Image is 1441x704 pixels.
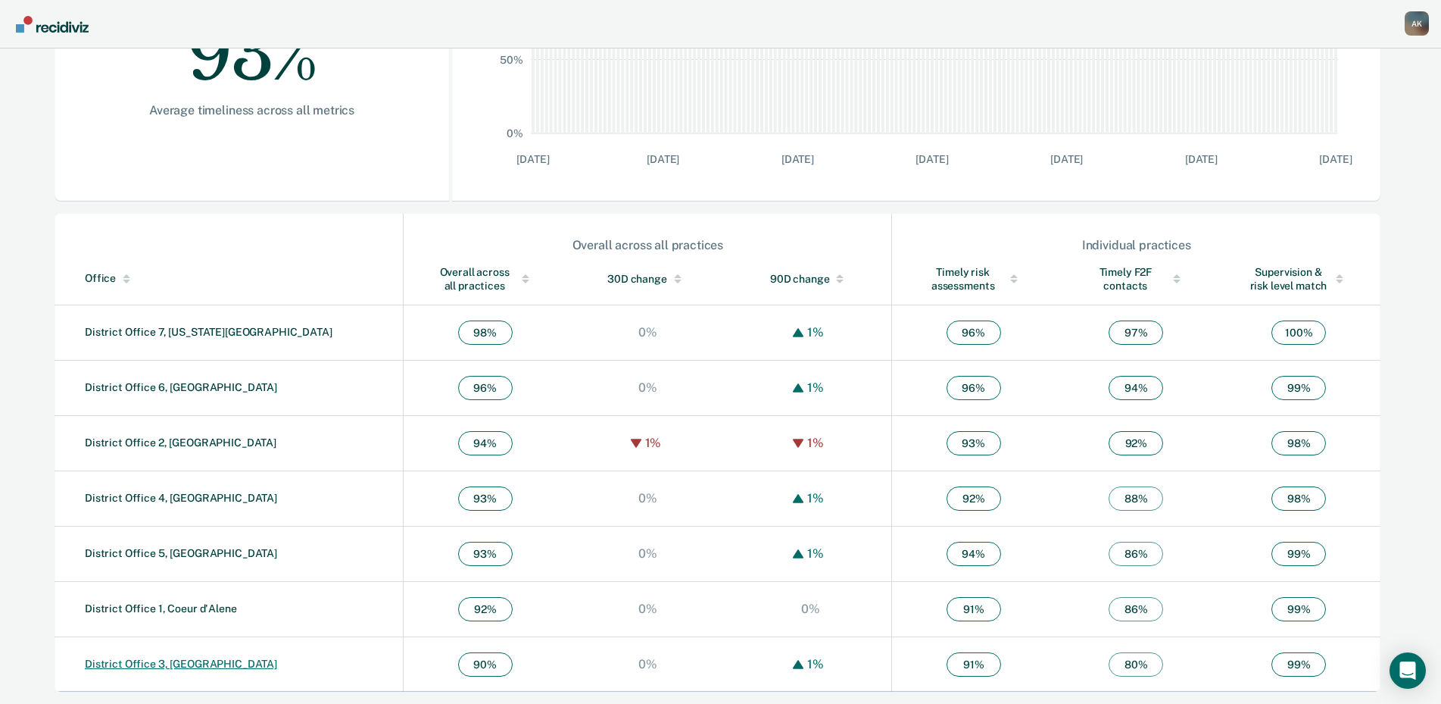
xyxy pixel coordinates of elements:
a: District Office 7, [US_STATE][GEOGRAPHIC_DATA] [85,326,332,338]
span: 96 % [947,376,1001,400]
div: 30D change [597,272,699,286]
th: Toggle SortBy [566,253,729,305]
a: District Office 1, Coeur d'Alene [85,602,237,615]
span: 98 % [1271,487,1326,511]
span: 97 % [1109,321,1163,345]
span: 80 % [1109,652,1163,677]
span: 90 % [458,652,513,677]
a: District Office 4, [GEOGRAPHIC_DATA] [85,492,277,504]
span: 86 % [1109,597,1163,621]
th: Toggle SortBy [892,253,1055,305]
span: 100 % [1271,321,1326,345]
span: 93 % [458,542,513,566]
div: 1% [803,380,828,395]
span: 99 % [1271,652,1326,677]
span: 94 % [458,431,513,455]
div: Average timeliness across all metrics [103,103,401,117]
a: District Office 5, [GEOGRAPHIC_DATA] [85,547,277,559]
span: 88 % [1109,487,1163,511]
button: Profile dropdown button [1405,11,1429,36]
div: Supervision & risk level match [1248,265,1350,293]
span: 98 % [1271,431,1326,455]
a: District Office 6, [GEOGRAPHIC_DATA] [85,381,277,393]
a: District Office 2, [GEOGRAPHIC_DATA] [85,436,276,449]
div: 0% [635,602,661,616]
span: 91 % [947,652,1001,677]
th: Toggle SortBy [55,253,404,305]
div: 0% [635,325,661,339]
th: Toggle SortBy [1055,253,1218,305]
div: 0% [635,546,661,561]
text: [DATE] [517,153,550,165]
div: Office [85,272,397,285]
span: 86 % [1109,542,1163,566]
span: 93 % [458,487,513,511]
th: Toggle SortBy [404,253,566,305]
div: 0% [797,602,824,616]
a: District Office 3, [GEOGRAPHIC_DATA] [85,658,277,670]
span: 96 % [947,321,1001,345]
div: Overall across all practices [434,265,536,293]
img: Recidiviz [16,16,89,33]
div: Timely risk assessments [922,265,1025,293]
span: 92 % [458,597,513,621]
span: 93 % [947,431,1001,455]
div: 1% [803,657,828,671]
th: Toggle SortBy [729,253,892,305]
div: 0% [635,657,661,671]
text: [DATE] [916,153,949,165]
div: 1% [803,325,828,339]
text: [DATE] [1050,153,1083,165]
span: 96 % [458,376,513,400]
span: 94 % [1109,376,1163,400]
span: 94 % [947,542,1001,566]
div: 1% [641,436,666,450]
text: [DATE] [781,153,814,165]
span: 91 % [947,597,1001,621]
span: 99 % [1271,542,1326,566]
div: Individual practices [893,238,1380,252]
div: 90D change [759,272,862,286]
div: A K [1405,11,1429,36]
span: 92 % [1109,431,1163,455]
span: 92 % [947,487,1001,511]
div: Overall across all practices [404,238,890,252]
span: 99 % [1271,376,1326,400]
text: [DATE] [647,153,679,165]
div: 0% [635,491,661,505]
span: 98 % [458,321,513,345]
text: [DATE] [1320,153,1352,165]
div: Open Intercom Messenger [1390,652,1426,689]
span: 99 % [1271,597,1326,621]
div: 1% [803,546,828,561]
th: Toggle SortBy [1218,253,1380,305]
div: 1% [803,436,828,450]
div: 0% [635,380,661,395]
text: [DATE] [1185,153,1218,165]
div: Timely F2F contacts [1085,265,1187,293]
div: 1% [803,491,828,505]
